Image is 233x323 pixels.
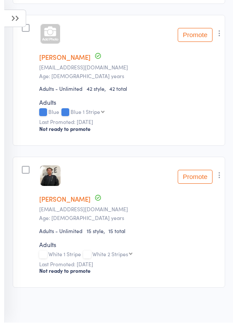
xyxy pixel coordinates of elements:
span: Age: [DEMOGRAPHIC_DATA] years [39,214,124,222]
button: Promote [178,28,213,42]
img: image1742200984.png [40,166,61,186]
div: Adults [39,241,219,249]
small: Last Promoted: [DATE] [39,261,219,268]
span: 15 style [87,227,108,235]
div: White 1 Stripe [39,251,219,259]
small: jjkr95@gmail.com [39,206,219,213]
small: Pamelamete11@gmail.com [39,65,219,71]
div: Adults - Unlimited [39,85,82,93]
div: Not ready to promote [39,268,219,275]
div: Not ready to promote [39,126,219,133]
div: Blue [39,109,219,117]
a: [PERSON_NAME] [39,195,91,204]
span: 42 total [109,85,127,93]
button: Promote [178,170,213,184]
span: Age: [DEMOGRAPHIC_DATA] years [39,72,124,80]
span: 42 style [87,85,109,93]
div: Adults [39,98,219,107]
a: [PERSON_NAME] [39,53,91,62]
span: 15 total [108,227,125,235]
div: Adults - Unlimited [39,227,82,235]
small: Last Promoted: [DATE] [39,119,219,125]
div: Blue 1 Stripe [71,109,100,115]
div: White 2 Stripes [92,251,128,257]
